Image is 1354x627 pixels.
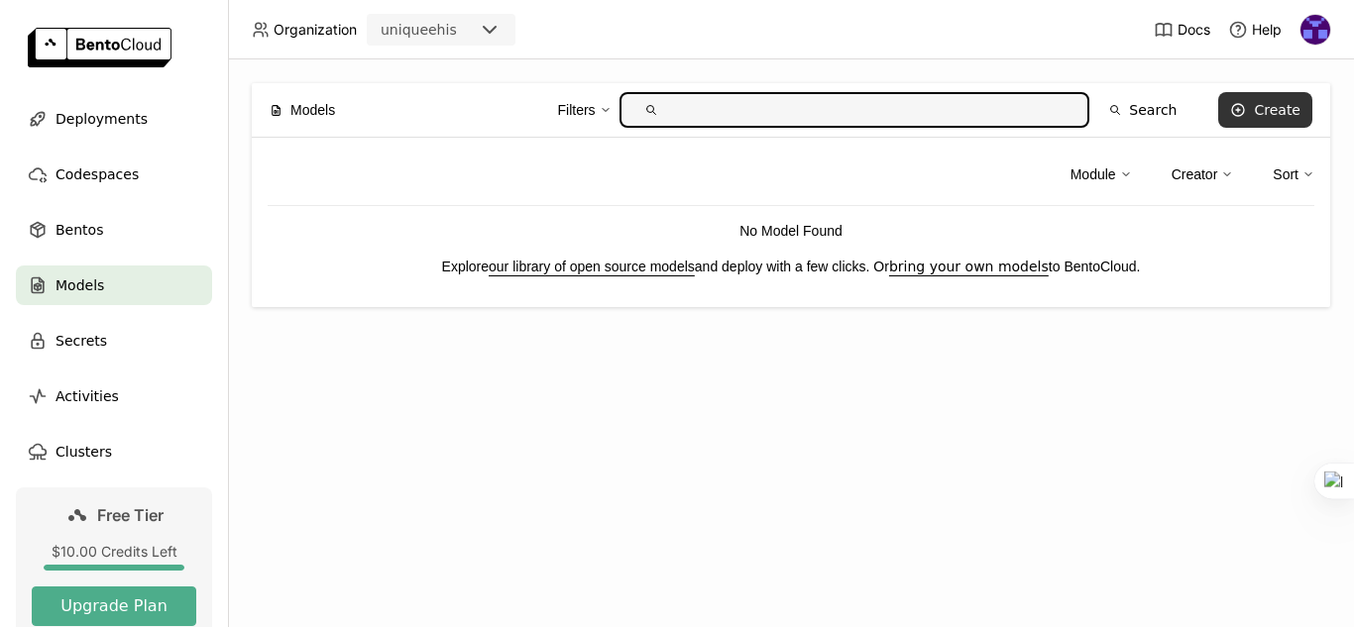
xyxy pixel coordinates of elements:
[16,265,212,305] a: Models
[28,28,171,67] img: logo
[290,99,335,121] span: Models
[56,329,107,353] span: Secrets
[889,259,1049,274] a: bring your own models
[1273,163,1298,185] div: Sort
[1218,92,1312,128] button: Create
[1154,20,1210,40] a: Docs
[32,586,196,626] button: Upgrade Plan
[268,256,1314,277] p: Explore and deploy with a few clicks. Or to BentoCloud.
[56,440,112,464] span: Clusters
[56,384,119,408] span: Activities
[16,99,212,139] a: Deployments
[381,20,457,40] div: uniqueehis
[1172,163,1218,185] div: Creator
[558,99,596,121] div: Filters
[1228,20,1282,40] div: Help
[489,259,695,274] a: our library of open source models
[268,220,1314,242] p: No Model Found
[56,162,139,186] span: Codespaces
[1178,21,1210,39] span: Docs
[1273,154,1314,195] div: Sort
[16,321,212,361] a: Secrets
[1172,154,1234,195] div: Creator
[459,21,461,41] input: Selected uniqueehis.
[32,543,196,561] div: $10.00 Credits Left
[1071,163,1116,185] div: Module
[1252,21,1282,39] span: Help
[16,210,212,250] a: Bentos
[16,376,212,416] a: Activities
[16,432,212,471] a: Clusters
[1071,154,1132,195] div: Module
[97,505,164,525] span: Free Tier
[1097,92,1188,128] button: Search
[16,155,212,194] a: Codespaces
[56,218,103,242] span: Bentos
[56,273,104,297] span: Models
[1254,102,1300,118] div: Create
[274,21,357,39] span: Organization
[558,89,612,131] div: Filters
[56,107,148,131] span: Deployments
[1300,15,1330,45] img: Godson Ilevbare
